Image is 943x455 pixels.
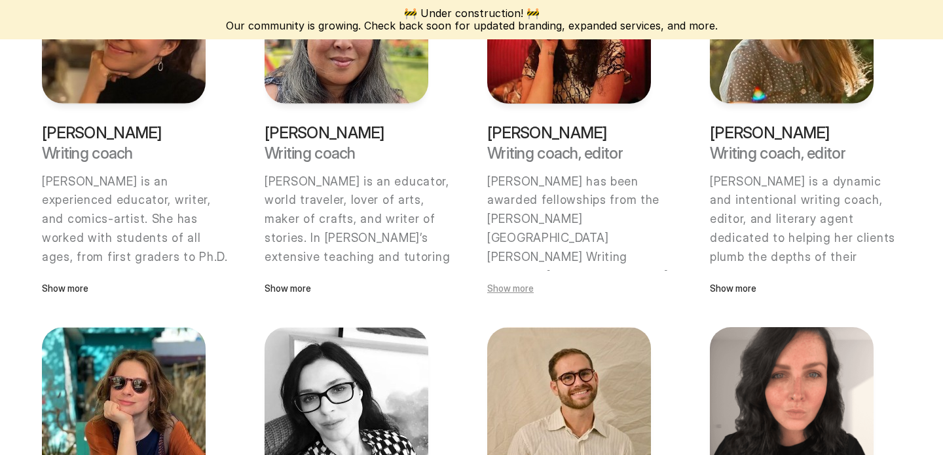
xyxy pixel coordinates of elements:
[226,20,718,32] p: Our community is growing. Check back soon for updated branding, expanded services, and more.
[42,172,233,342] p: [PERSON_NAME] is an experienced educator, writer, and comics-artist. She has worked with students...
[710,172,901,399] p: [PERSON_NAME] is a dynamic and intentional writing coach, editor, and literary agent dedicated to...
[226,7,718,20] p: 🚧 Under construction! 🚧
[265,172,456,342] p: [PERSON_NAME] is an educator, world traveler, lover of arts, maker of crafts, and writer of stori...
[265,281,428,296] p: Show more
[710,125,874,141] p: [PERSON_NAME]
[265,145,428,161] p: Writing coach
[42,125,206,141] p: [PERSON_NAME]
[710,145,874,161] p: Writing coach, editor
[42,145,206,161] p: Writing coach
[487,281,651,296] p: Show more
[710,281,874,296] p: Show more
[487,125,651,141] p: [PERSON_NAME]
[265,125,428,141] p: [PERSON_NAME]
[42,281,206,296] p: Show more
[487,145,651,161] p: Writing coach, editor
